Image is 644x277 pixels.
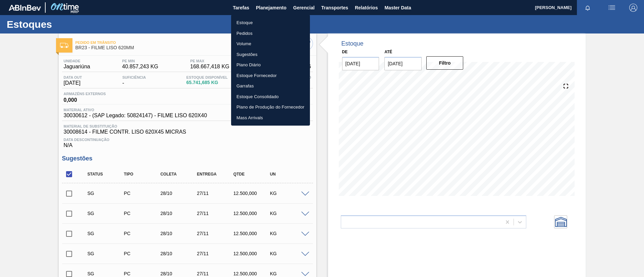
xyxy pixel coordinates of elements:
[231,60,310,70] a: Plano Diário
[231,28,310,39] a: Pedidos
[231,39,310,49] a: Volume
[231,113,310,123] a: Mass Arrivals
[231,102,310,113] a: Plano de Produção do Fornecedor
[231,17,310,28] a: Estoque
[231,91,310,102] a: Estoque Consolidado
[231,49,310,60] a: Sugestões
[231,70,310,81] a: Estoque Fornecedor
[231,81,310,91] a: Garrafas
